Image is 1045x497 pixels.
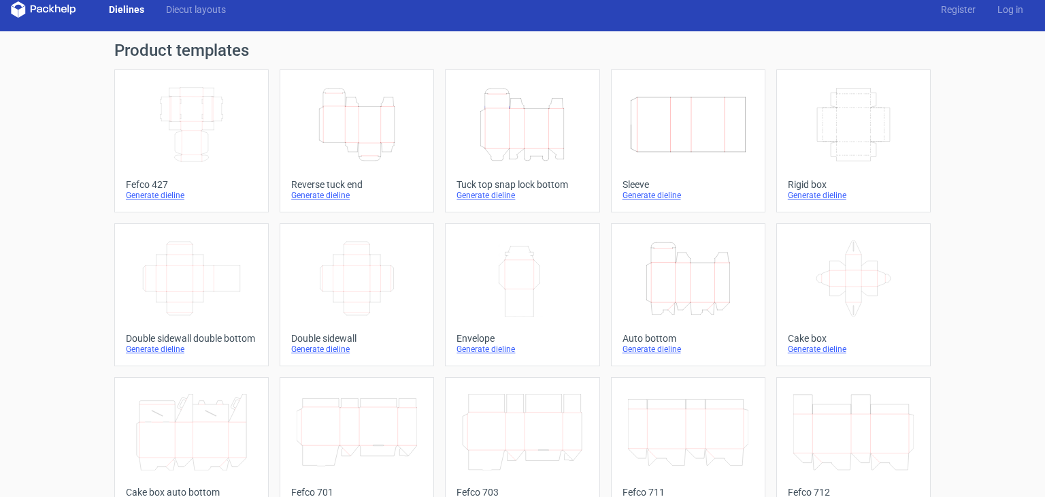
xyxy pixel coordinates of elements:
a: Register [930,3,986,16]
div: Rigid box [788,179,919,190]
a: Fefco 427Generate dieline [114,69,269,212]
div: Generate dieline [788,344,919,355]
a: Tuck top snap lock bottomGenerate dieline [445,69,599,212]
div: Generate dieline [291,344,422,355]
div: Generate dieline [126,344,257,355]
a: Reverse tuck endGenerate dieline [280,69,434,212]
a: Double sidewall double bottomGenerate dieline [114,223,269,366]
div: Auto bottom [623,333,754,344]
div: Sleeve [623,179,754,190]
div: Generate dieline [126,190,257,201]
div: Generate dieline [291,190,422,201]
a: Dielines [98,3,155,16]
div: Fefco 427 [126,179,257,190]
div: Generate dieline [457,190,588,201]
div: Generate dieline [623,344,754,355]
a: EnvelopeGenerate dieline [445,223,599,366]
div: Generate dieline [788,190,919,201]
div: Generate dieline [623,190,754,201]
h1: Product templates [114,42,931,59]
a: Cake boxGenerate dieline [776,223,931,366]
div: Envelope [457,333,588,344]
div: Generate dieline [457,344,588,355]
div: Cake box [788,333,919,344]
div: Reverse tuck end [291,179,422,190]
div: Tuck top snap lock bottom [457,179,588,190]
div: Double sidewall [291,333,422,344]
a: SleeveGenerate dieline [611,69,765,212]
a: Double sidewallGenerate dieline [280,223,434,366]
a: Rigid boxGenerate dieline [776,69,931,212]
a: Diecut layouts [155,3,237,16]
a: Auto bottomGenerate dieline [611,223,765,366]
a: Log in [986,3,1034,16]
div: Double sidewall double bottom [126,333,257,344]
